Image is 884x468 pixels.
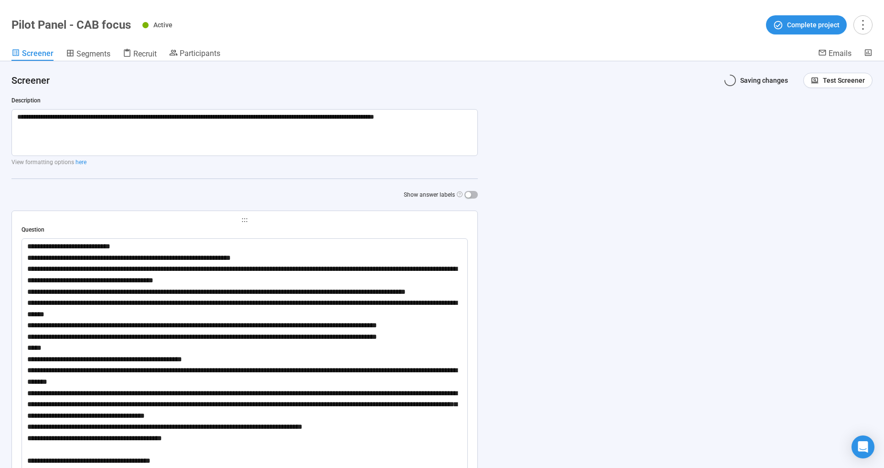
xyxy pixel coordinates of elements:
[133,49,157,58] span: Recruit
[76,49,110,58] span: Segments
[787,20,840,30] span: Complete project
[169,48,220,60] a: Participants
[11,48,54,61] a: Screener
[11,74,711,87] h4: Screener
[823,75,865,86] span: Test Screener
[11,18,131,32] h1: Pilot Panel - CAB focus
[22,225,468,234] div: Question
[75,159,86,166] a: here
[818,48,852,60] a: Emails
[766,15,847,34] button: Complete project
[464,191,478,199] button: Show answer labels
[123,48,157,61] a: Recruit
[404,190,478,200] label: Show answer labels
[22,217,468,223] span: holder
[853,15,873,34] button: more
[856,18,869,31] span: more
[724,75,736,86] span: loading-3-quarters
[852,435,874,458] div: Open Intercom Messenger
[153,21,172,29] span: Active
[11,158,478,167] p: View formatting options
[803,73,873,88] button: Test Screener
[457,191,463,197] span: question-circle
[66,48,110,61] a: Segments
[829,49,852,58] span: Emails
[11,96,478,105] div: Description
[180,49,220,58] span: Participants
[736,77,788,84] span: Saving changes
[22,49,54,58] span: Screener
